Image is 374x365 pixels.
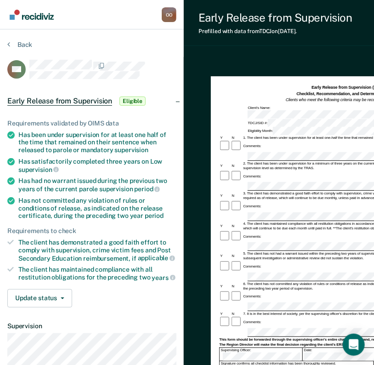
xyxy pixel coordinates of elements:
[162,7,176,22] button: Profile dropdown button
[231,312,242,316] div: N
[145,212,164,219] span: period
[18,158,176,173] div: Has satisfactorily completed three years on Low
[242,234,262,239] div: Comments:
[18,266,176,281] div: The client has maintained compliance with all restitution obligations for the preceding two
[242,174,262,179] div: Comments:
[231,224,242,228] div: N
[162,7,176,22] div: O O
[18,239,176,262] div: The client has demonstrated a good faith effort to comply with supervision, crime victim fees and...
[219,136,231,140] div: Y
[242,204,262,209] div: Comments:
[231,194,242,198] div: N
[242,264,262,269] div: Comments:
[198,28,352,34] div: Prefilled with data from TDCJ on [DATE] .
[242,294,262,299] div: Comments:
[7,289,72,308] button: Update status
[219,164,231,168] div: Y
[220,348,302,361] div: Supervising Officer:
[231,284,242,289] div: N
[7,322,176,330] dt: Supervision
[18,166,59,173] span: supervision
[7,40,32,49] button: Back
[138,254,175,262] span: applicable
[219,224,231,228] div: Y
[7,120,176,127] div: Requirements validated by OIMS data
[18,131,176,154] div: Has been under supervision for at least one half of the time that remained on their sentence when...
[134,185,160,193] span: period
[119,97,146,106] span: Eligible
[115,146,148,154] span: supervision
[231,254,242,258] div: N
[7,97,112,106] span: Early Release from Supervision
[242,144,262,148] div: Comments:
[219,254,231,258] div: Y
[10,10,54,20] img: Recidiviz
[343,334,365,356] div: Open Intercom Messenger
[231,164,242,168] div: N
[219,312,231,316] div: Y
[198,11,352,24] div: Early Release from Supervision
[219,284,231,289] div: Y
[231,136,242,140] div: N
[242,320,262,325] div: Comments:
[7,227,176,235] div: Requirements to check
[219,194,231,198] div: Y
[18,197,176,220] div: Has not committed any violation of rules or conditions of release, as indicated on the release ce...
[152,274,176,281] span: years
[18,177,176,193] div: Has had no warrant issued during the previous two years of the current parole supervision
